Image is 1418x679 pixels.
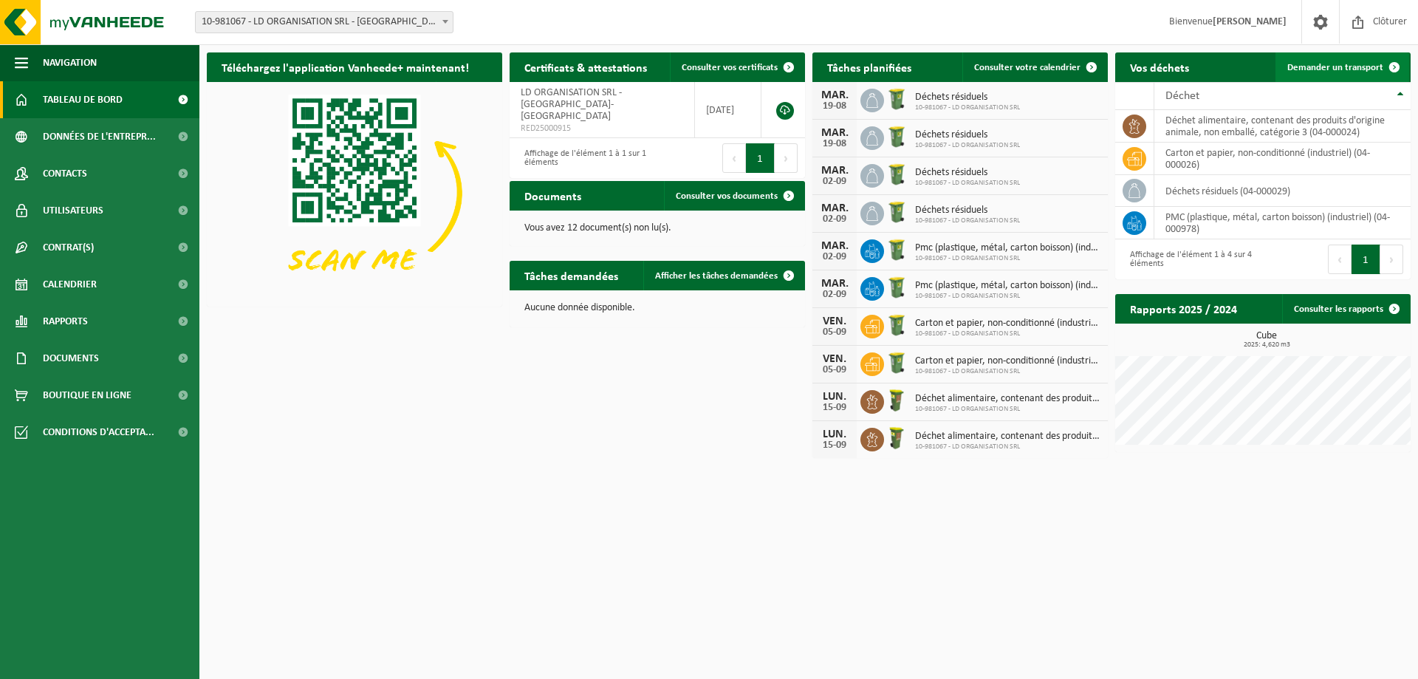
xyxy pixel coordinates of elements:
[1165,90,1199,102] span: Déchet
[915,431,1100,443] span: Déchet alimentaire, contenant des produits d'origine animale, non emballé, catég...
[43,81,123,118] span: Tableau de bord
[1154,175,1411,207] td: déchets résiduels (04-000029)
[1123,331,1411,349] h3: Cube
[915,443,1100,451] span: 10-981067 - LD ORGANISATION SRL
[962,52,1106,82] a: Consulter votre calendrier
[1380,245,1403,274] button: Next
[1123,243,1256,276] div: Affichage de l'élément 1 à 4 sur 4 éléments
[915,129,1020,141] span: Déchets résiduels
[664,181,804,211] a: Consulter vos documents
[43,377,131,414] span: Boutique en ligne
[915,92,1020,103] span: Déchets résiduels
[722,143,746,173] button: Previous
[670,52,804,82] a: Consulter vos certificats
[884,388,909,413] img: WB-0060-HPE-GN-50
[820,240,849,252] div: MAR.
[43,303,88,340] span: Rapports
[820,365,849,375] div: 05-09
[820,165,849,177] div: MAR.
[820,353,849,365] div: VEN.
[820,403,849,413] div: 15-09
[820,101,849,112] div: 19-08
[820,327,849,338] div: 05-09
[820,315,849,327] div: VEN.
[196,12,453,33] span: 10-981067 - LD ORGANISATION SRL - LOUVAIN-LA-NEUVE
[884,275,909,300] img: WB-0240-HPE-GN-51
[43,155,87,192] span: Contacts
[915,405,1100,414] span: 10-981067 - LD ORGANISATION SRL
[517,142,650,174] div: Affichage de l'élément 1 à 1 sur 1 éléments
[820,290,849,300] div: 02-09
[1275,52,1409,82] a: Demander un transport
[884,86,909,112] img: WB-0240-HPE-GN-50
[915,393,1100,405] span: Déchet alimentaire, contenant des produits d'origine animale, non emballé, catég...
[510,181,596,210] h2: Documents
[915,367,1100,376] span: 10-981067 - LD ORGANISATION SRL
[974,63,1080,72] span: Consulter votre calendrier
[524,223,790,233] p: Vous avez 12 document(s) non lu(s).
[655,271,778,281] span: Afficher les tâches demandées
[884,124,909,149] img: WB-0240-HPE-GN-51
[775,143,798,173] button: Next
[1115,294,1252,323] h2: Rapports 2025 / 2024
[884,313,909,338] img: WB-0240-HPE-GN-50
[820,429,849,440] div: LUN.
[915,318,1100,330] span: Carton et papier, non-conditionné (industriel)
[682,63,778,72] span: Consulter vos certificats
[1154,143,1411,175] td: carton et papier, non-conditionné (industriel) (04-000026)
[676,191,778,201] span: Consulter vos documents
[915,355,1100,367] span: Carton et papier, non-conditionné (industriel)
[1282,294,1409,324] a: Consulter les rapports
[915,280,1100,292] span: Pmc (plastique, métal, carton boisson) (industriel)
[884,237,909,262] img: WB-0240-HPE-GN-50
[915,254,1100,263] span: 10-981067 - LD ORGANISATION SRL
[510,261,633,290] h2: Tâches demandées
[812,52,926,81] h2: Tâches planifiées
[820,177,849,187] div: 02-09
[43,118,156,155] span: Données de l'entrepr...
[43,192,103,229] span: Utilisateurs
[820,202,849,214] div: MAR.
[820,139,849,149] div: 19-08
[1115,52,1204,81] h2: Vos déchets
[695,82,761,138] td: [DATE]
[820,252,849,262] div: 02-09
[43,340,99,377] span: Documents
[820,440,849,451] div: 15-09
[915,216,1020,225] span: 10-981067 - LD ORGANISATION SRL
[820,278,849,290] div: MAR.
[820,89,849,101] div: MAR.
[43,44,97,81] span: Navigation
[915,103,1020,112] span: 10-981067 - LD ORGANISATION SRL
[1154,207,1411,239] td: PMC (plastique, métal, carton boisson) (industriel) (04-000978)
[915,167,1020,179] span: Déchets résiduels
[1352,245,1380,274] button: 1
[1154,110,1411,143] td: déchet alimentaire, contenant des produits d'origine animale, non emballé, catégorie 3 (04-000024)
[915,141,1020,150] span: 10-981067 - LD ORGANISATION SRL
[915,242,1100,254] span: Pmc (plastique, métal, carton boisson) (industriel)
[915,205,1020,216] span: Déchets résiduels
[1328,245,1352,274] button: Previous
[746,143,775,173] button: 1
[915,179,1020,188] span: 10-981067 - LD ORGANISATION SRL
[1213,16,1287,27] strong: [PERSON_NAME]
[43,414,154,451] span: Conditions d'accepta...
[1123,341,1411,349] span: 2025: 4,620 m3
[207,52,484,81] h2: Téléchargez l'application Vanheede+ maintenant!
[884,350,909,375] img: WB-0240-HPE-GN-51
[643,261,804,290] a: Afficher les tâches demandées
[820,391,849,403] div: LUN.
[884,426,909,451] img: WB-0060-HPE-GN-51
[1287,63,1383,72] span: Demander un transport
[915,330,1100,338] span: 10-981067 - LD ORGANISATION SRL
[820,127,849,139] div: MAR.
[521,123,683,134] span: RED25000915
[510,52,662,81] h2: Certificats & attestations
[524,303,790,313] p: Aucune donnée disponible.
[820,214,849,225] div: 02-09
[195,11,453,33] span: 10-981067 - LD ORGANISATION SRL - LOUVAIN-LA-NEUVE
[884,199,909,225] img: WB-0240-HPE-GN-51
[43,229,94,266] span: Contrat(s)
[43,266,97,303] span: Calendrier
[915,292,1100,301] span: 10-981067 - LD ORGANISATION SRL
